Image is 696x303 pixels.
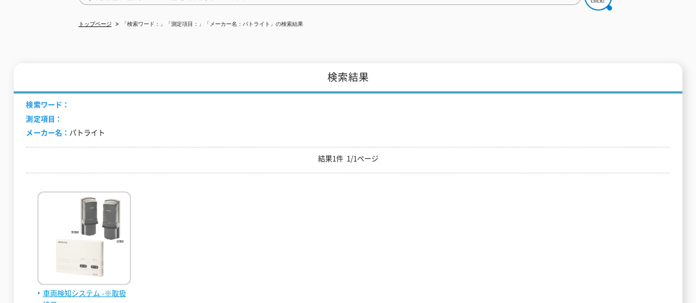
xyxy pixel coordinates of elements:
[26,127,105,139] li: パトライト
[79,21,112,27] a: トップページ
[37,191,131,288] img: -※取扱終了
[26,153,670,164] p: 結果1件 1/1ページ
[26,127,69,137] span: メーカー名：
[26,99,69,109] span: 検索ワード：
[26,113,62,124] span: 測定項目：
[113,19,303,30] li: 「検索ワード：」「測定項目：」「メーカー名：パトライト」の検索結果
[14,63,682,93] h1: 検索結果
